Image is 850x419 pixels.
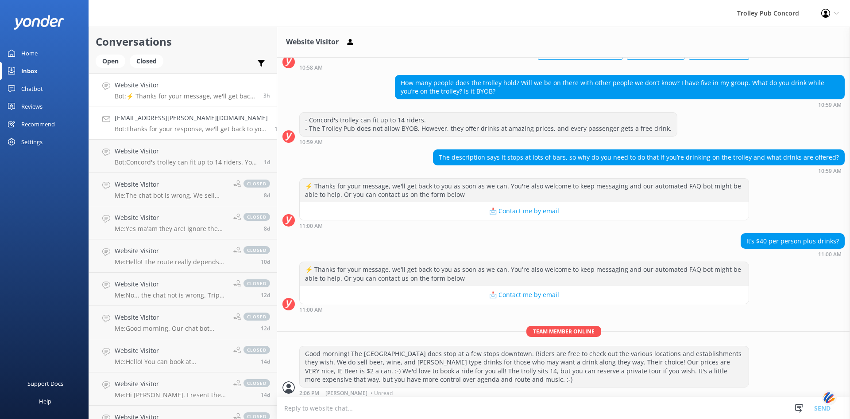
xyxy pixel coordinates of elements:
[299,64,749,70] div: Sep 25 2025 09:58am (UTC -05:00) America/Cancun
[89,106,277,140] a: [EMAIL_ADDRESS][PERSON_NAME][DOMAIN_NAME]Bot:Thanks for your response, we'll get back to you as s...
[115,258,227,266] p: Me: Hello! The route really depends on the tour selected. If you are just talking the Pub Crawl, ...
[96,33,270,50] h2: Conversations
[27,375,63,392] div: Support Docs
[243,246,270,254] span: closed
[263,92,270,99] span: Sep 25 2025 10:00am (UTC -05:00) America/Cancun
[89,306,277,339] a: Website VisitorMe:Good morning. Our chat bot forgot to mention, we sell beer cider and [PERSON_NA...
[299,307,323,313] strong: 11:00 AM
[243,180,270,188] span: closed
[261,325,270,332] span: Sep 13 2025 09:11am (UTC -05:00) America/Cancun
[115,246,227,256] h4: Website Visitor
[115,346,227,356] h4: Website Visitor
[325,391,367,396] span: [PERSON_NAME]
[299,391,319,396] strong: 2:06 PM
[526,326,601,337] span: Team member online
[264,192,270,199] span: Sep 17 2025 09:21am (UTC -05:00) America/Cancun
[115,180,227,189] h4: Website Visitor
[395,75,844,99] div: How many people does the trolley hold? Will we be on there with other people we don’t know? I hav...
[21,115,55,133] div: Recommend
[89,273,277,306] a: Website VisitorMe:No... the chat not is wrong. Trip insurance is for the whole group.closed12d
[299,223,323,229] strong: 11:00 AM
[395,102,845,108] div: Sep 25 2025 09:59am (UTC -05:00) America/Cancun
[89,173,277,206] a: Website VisitorMe:The chat bot is wrong. We sell beer, wine, [PERSON_NAME] and cidars at great pr...
[264,225,270,232] span: Sep 17 2025 09:19am (UTC -05:00) America/Cancun
[299,390,749,396] div: Sep 25 2025 01:06pm (UTC -05:00) America/Cancun
[115,80,257,90] h4: Website Visitor
[818,252,842,257] strong: 11:00 AM
[274,125,284,133] span: Sep 24 2025 06:30pm (UTC -05:00) America/Cancun
[243,313,270,321] span: closed
[21,98,42,115] div: Reviews
[115,279,227,289] h4: Website Visitor
[21,44,38,62] div: Home
[115,92,257,100] p: Bot: ⚡ Thanks for your message, we'll get back to you as soon as we can. You're also welcome to k...
[115,358,227,366] p: Me: Hello! You can book at [DOMAIN_NAME][URL]. click Book now. Pick your tour! Or you can call us...
[264,158,270,166] span: Sep 23 2025 04:59pm (UTC -05:00) America/Cancun
[299,139,677,145] div: Sep 25 2025 09:59am (UTC -05:00) America/Cancun
[115,379,227,389] h4: Website Visitor
[13,15,64,30] img: yonder-white-logo.png
[39,392,51,410] div: Help
[243,379,270,387] span: closed
[741,251,845,257] div: Sep 25 2025 10:00am (UTC -05:00) America/Cancun
[300,346,749,387] div: Good morning! The [GEOGRAPHIC_DATA] does stop at a few stops downtown. Riders are free to check o...
[300,262,749,286] div: ⚡ Thanks for your message, we'll get back to you as soon as we can. You're also welcome to keep m...
[21,62,38,80] div: Inbox
[115,325,227,333] p: Me: Good morning. Our chat bot forgot to mention, we sell beer cider and [PERSON_NAME] at a VERY ...
[261,391,270,399] span: Sep 11 2025 11:17am (UTC -05:00) America/Cancun
[261,258,270,266] span: Sep 15 2025 11:30am (UTC -05:00) America/Cancun
[822,389,837,406] img: svg+xml;base64,PHN2ZyB3aWR0aD0iNDQiIGhlaWdodD0iNDQiIHZpZXdCb3g9IjAgMCA0NCA0NCIgZmlsbD0ibm9uZSIgeG...
[299,140,323,145] strong: 10:59 AM
[741,234,844,249] div: It’s $40 per person plus drinks?
[115,125,268,133] p: Bot: Thanks for your response, we'll get back to you as soon as we can during opening hours.
[96,56,130,66] a: Open
[300,286,749,304] button: 📩 Contact me by email
[818,102,842,108] strong: 10:59 AM
[96,55,125,68] div: Open
[21,133,42,151] div: Settings
[371,391,393,396] span: • Unread
[89,239,277,273] a: Website VisitorMe:Hello! The route really depends on the tour selected. If you are just talking t...
[261,358,270,365] span: Sep 11 2025 11:18am (UTC -05:00) America/Cancun
[300,113,677,136] div: - Concord's trolley can fit up to 14 riders. - The Trolley Pub does not allow BYOB. However, they...
[299,65,323,70] strong: 10:58 AM
[115,113,268,123] h4: [EMAIL_ADDRESS][PERSON_NAME][DOMAIN_NAME]
[299,223,749,229] div: Sep 25 2025 10:00am (UTC -05:00) America/Cancun
[300,202,749,220] button: 📩 Contact me by email
[130,55,163,68] div: Closed
[21,80,43,98] div: Chatbot
[115,192,227,200] p: Me: The chat bot is wrong. We sell beer, wine, [PERSON_NAME] and cidars at great prices! One free...
[261,291,270,299] span: Sep 13 2025 09:12am (UTC -05:00) America/Cancun
[115,158,257,166] p: Bot: Concord's trolley can fit up to 14 riders. You can check availability and book your Trolley ...
[243,279,270,287] span: closed
[89,206,277,239] a: Website VisitorMe:Yes ma'am they are! Ignore the chat bot it's wrong.closed8d
[89,140,277,173] a: Website VisitorBot:Concord's trolley can fit up to 14 riders. You can check availability and book...
[89,73,277,106] a: Website VisitorBot:⚡ Thanks for your message, we'll get back to you as soon as we can. You're als...
[299,306,749,313] div: Sep 25 2025 10:00am (UTC -05:00) America/Cancun
[286,36,339,48] h3: Website Visitor
[89,372,277,406] a: Website VisitorMe:Hi [PERSON_NAME]. I resent the confirmation. Let me know if you didn't get it. ...
[115,146,257,156] h4: Website Visitor
[89,339,277,372] a: Website VisitorMe:Hello! You can book at [DOMAIN_NAME][URL]. click Book now. Pick your tour! Or y...
[243,213,270,221] span: closed
[115,313,227,322] h4: Website Visitor
[433,168,845,174] div: Sep 25 2025 09:59am (UTC -05:00) America/Cancun
[433,150,844,165] div: The description says it stops at lots of bars, so why do you need to do that if you’re drinking o...
[115,213,227,223] h4: Website Visitor
[300,179,749,202] div: ⚡ Thanks for your message, we'll get back to you as soon as we can. You're also welcome to keep m...
[115,291,227,299] p: Me: No... the chat not is wrong. Trip insurance is for the whole group.
[243,346,270,354] span: closed
[130,56,168,66] a: Closed
[818,168,842,174] strong: 10:59 AM
[115,391,227,399] p: Me: Hi [PERSON_NAME]. I resent the confirmation. Let me know if you didn't get it. You may want t...
[115,225,227,233] p: Me: Yes ma'am they are! Ignore the chat bot it's wrong.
